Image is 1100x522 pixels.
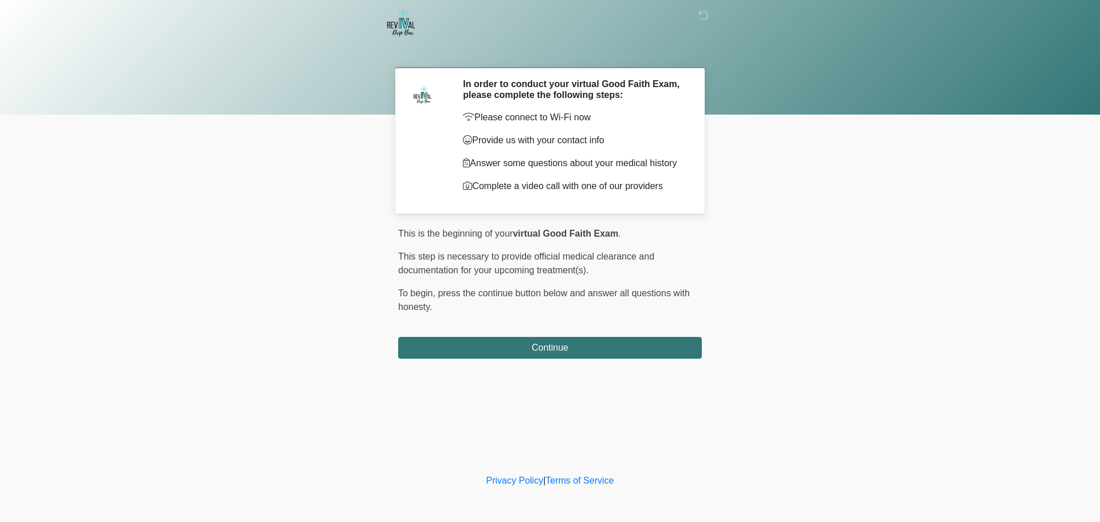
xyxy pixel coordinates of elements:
[387,9,415,37] img: Revival Drip Bar Logo
[398,288,690,312] span: press the continue button below and answer all questions with honesty.
[545,476,614,485] a: Terms of Service
[398,337,702,359] button: Continue
[486,476,544,485] a: Privacy Policy
[543,476,545,485] a: |
[398,288,438,298] span: To begin,
[407,79,441,113] img: Agent Avatar
[463,134,685,147] p: Provide us with your contact info
[463,156,685,170] p: Answer some questions about your medical history
[463,111,685,124] p: Please connect to Wi-Fi now
[398,252,654,275] span: This step is necessary to provide official medical clearance and documentation for your upcoming ...
[390,41,710,62] h1: ‎ ‎
[463,179,685,193] p: Complete a video call with one of our providers
[398,229,513,238] span: This is the beginning of your
[463,79,685,100] h2: In order to conduct your virtual Good Faith Exam, please complete the following steps:
[513,229,618,238] strong: virtual Good Faith Exam
[618,229,620,238] span: .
